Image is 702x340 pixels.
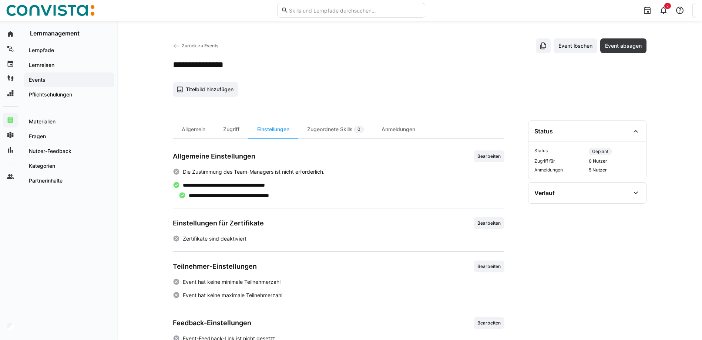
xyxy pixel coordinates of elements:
[474,150,504,162] button: Bearbeiten
[474,317,504,329] button: Bearbeiten
[534,167,586,173] span: Anmeldungen
[173,262,257,271] h3: Teilnehmer-Einstellungen
[534,189,555,197] div: Verlauf
[357,126,360,132] span: 0
[173,120,214,138] div: Allgemein
[474,217,504,229] button: Bearbeiten
[183,235,246,242] span: Zertifikate sind deaktiviert
[183,278,281,286] p: Event hat keine minimale Teilnehmerzahl
[557,42,594,50] span: Event löschen
[534,127,553,135] div: Status
[534,158,586,164] span: Zugriff für
[288,7,421,14] input: Skills und Lernpfade durchsuchen…
[173,152,255,160] h3: Allgemeine Einstellungen
[604,42,643,50] span: Event absagen
[589,167,640,173] span: 5 Nutzer
[248,120,298,138] div: Einstellungen
[554,38,597,53] button: Event löschen
[666,4,669,8] span: 2
[183,292,282,299] p: Event hat keine maximale Teilnehmerzahl
[182,43,218,48] span: Zurück zu Events
[185,86,235,93] span: Titelbild hinzufügen
[373,120,424,138] div: Anmeldungen
[214,120,248,138] div: Zugriff
[589,158,640,164] span: 0 Nutzer
[477,263,501,269] span: Bearbeiten
[173,219,264,227] h3: Einstellungen für Zertifikate
[183,168,325,176] p: Die Zustimmung des Team-Managers ist nicht erforderlich.
[477,320,501,326] span: Bearbeiten
[298,120,373,138] div: Zugeordnete Skills
[173,43,219,48] a: Zurück zu Events
[592,149,608,154] span: Geplant
[600,38,646,53] button: Event absagen
[173,82,239,97] button: Titelbild hinzufügen
[474,261,504,272] button: Bearbeiten
[477,220,501,226] span: Bearbeiten
[534,148,586,155] span: Status
[477,153,501,159] span: Bearbeiten
[173,319,251,327] h3: Feedback-Einstellungen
